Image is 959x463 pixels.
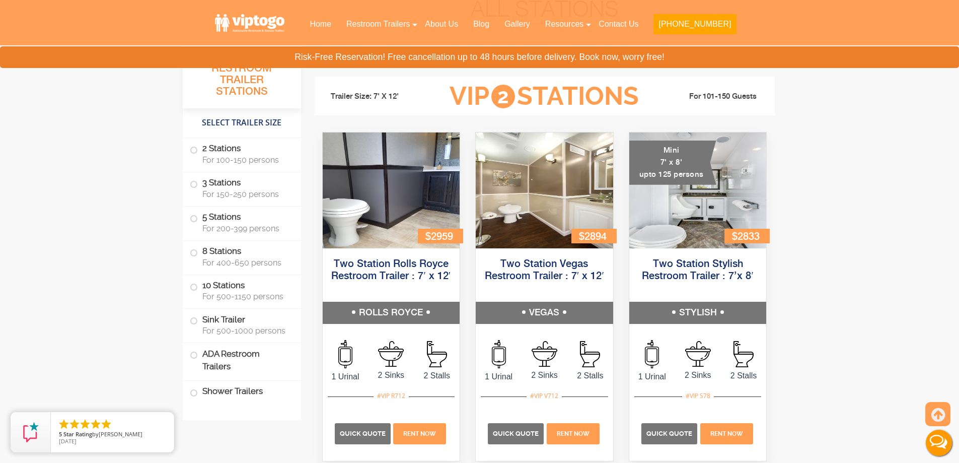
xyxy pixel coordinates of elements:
[545,429,601,437] a: Rent Now
[653,14,736,34] button: [PHONE_NUMBER]
[183,48,301,108] h3: All Portable Restroom Trailer Stations
[392,429,448,437] a: Rent Now
[323,302,460,324] h5: ROLLS ROYCE
[682,389,714,403] div: #VIP S78
[190,138,294,169] label: 2 Stations
[591,13,646,35] a: Contact Us
[466,13,497,35] a: Blog
[331,259,451,282] a: Two Station Rolls Royce Restroom Trailer : 7′ x 12′
[368,369,414,381] span: 2 Sinks
[190,381,294,403] label: Shower Trailers
[322,82,434,112] li: Trailer Size: 7' X 12'
[710,430,743,437] span: Rent Now
[699,429,754,437] a: Rent Now
[642,259,753,282] a: Two Station Stylish Restroom Trailer : 7’x 8′
[646,430,692,437] span: Quick Quote
[721,370,767,382] span: 2 Stalls
[434,83,654,110] h3: VIP Stations
[629,371,675,383] span: 1 Urinal
[190,275,294,306] label: 10 Stations
[339,13,417,35] a: Restroom Trailers
[538,13,591,35] a: Resources
[338,340,352,368] img: an icon of urinal
[645,340,659,368] img: an icon of urinal
[202,326,289,336] span: For 500-1000 persons
[340,430,386,437] span: Quick Quote
[302,13,339,35] a: Home
[580,341,600,367] img: an icon of Stall
[190,241,294,272] label: 8 Stations
[418,229,463,243] div: $2959
[488,429,545,437] a: Quick Quote
[919,423,959,463] button: Live Chat
[59,437,77,445] span: [DATE]
[335,429,392,437] a: Quick Quote
[685,341,711,367] img: an icon of sink
[68,418,81,430] li: 
[190,343,294,377] label: ADA Restroom Trailers
[59,430,62,438] span: 5
[733,341,754,367] img: an icon of Stall
[522,369,567,381] span: 2 Sinks
[403,430,436,437] span: Rent Now
[323,133,460,248] img: Side view of two station restroom trailer with separate doors for males and females
[557,430,589,437] span: Rent Now
[21,422,41,442] img: Review Rating
[58,418,70,430] li: 
[202,224,289,233] span: For 200-399 persons
[492,340,506,368] img: an icon of urinal
[655,91,768,103] li: For 101-150 Guests
[63,430,92,438] span: Star Rating
[476,133,613,248] img: Side view of two station restroom trailer with separate doors for males and females
[675,369,721,381] span: 2 Sinks
[629,141,716,185] div: Mini 7' x 8' upto 125 persons
[427,341,447,367] img: an icon of Stall
[99,430,142,438] span: [PERSON_NAME]
[378,341,404,367] img: an icon of sink
[485,259,604,282] a: Two Station Vegas Restroom Trailer : 7′ x 12′
[202,258,289,268] span: For 400-650 persons
[476,302,613,324] h5: VEGAS
[183,113,301,133] h4: Select Trailer Size
[491,85,515,108] span: 2
[323,371,368,383] span: 1 Urinal
[374,389,409,403] div: #VIP R712
[202,292,289,301] span: For 500-1150 persons
[476,371,522,383] span: 1 Urinal
[641,429,699,437] a: Quick Quote
[59,431,166,438] span: by
[190,309,294,340] label: Sink Trailer
[90,418,102,430] li: 
[527,389,562,403] div: #VIP V712
[202,155,289,165] span: For 100-150 persons
[567,370,613,382] span: 2 Stalls
[571,229,617,243] div: $2894
[100,418,112,430] li: 
[629,133,767,248] img: A mini restroom trailer with two separate stations and separate doors for males and females
[493,430,539,437] span: Quick Quote
[724,229,770,243] div: $2833
[629,302,767,324] h5: STYLISH
[79,418,91,430] li: 
[190,207,294,238] label: 5 Stations
[497,13,538,35] a: Gallery
[202,189,289,199] span: For 150-250 persons
[646,13,744,40] a: [PHONE_NUMBER]
[417,13,466,35] a: About Us
[190,172,294,204] label: 3 Stations
[532,341,557,367] img: an icon of sink
[414,370,460,382] span: 2 Stalls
